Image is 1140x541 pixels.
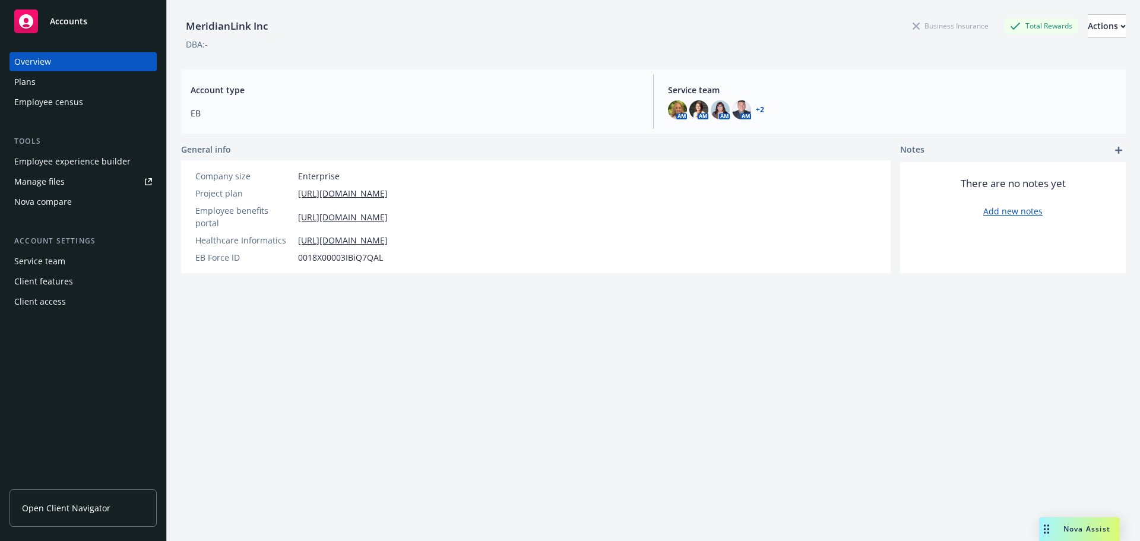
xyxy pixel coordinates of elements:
div: Tools [9,135,157,147]
div: Client access [14,292,66,311]
div: Service team [14,252,65,271]
img: photo [668,100,687,119]
a: Nova compare [9,192,157,211]
span: Open Client Navigator [22,502,110,514]
div: Employee benefits portal [195,204,293,229]
a: [URL][DOMAIN_NAME] [298,187,388,200]
div: EB Force ID [195,251,293,264]
span: Account type [191,84,639,96]
div: Employee experience builder [14,152,131,171]
div: Drag to move [1039,517,1054,541]
a: Employee experience builder [9,152,157,171]
a: Client features [9,272,157,291]
div: Project plan [195,187,293,200]
span: Accounts [50,17,87,26]
div: Actions [1088,15,1126,37]
div: DBA: - [186,38,208,50]
a: [URL][DOMAIN_NAME] [298,211,388,223]
button: Nova Assist [1039,517,1120,541]
div: Business Insurance [907,18,995,33]
div: Overview [14,52,51,71]
div: Company size [195,170,293,182]
img: photo [689,100,708,119]
div: MeridianLink Inc [181,18,273,34]
a: Plans [9,72,157,91]
div: Client features [14,272,73,291]
span: Notes [900,143,924,157]
a: Client access [9,292,157,311]
img: photo [711,100,730,119]
span: General info [181,143,231,156]
span: Enterprise [298,170,340,182]
span: 0018X00003IBiQ7QAL [298,251,383,264]
span: Service team [668,84,1116,96]
div: Employee census [14,93,83,112]
span: There are no notes yet [961,176,1066,191]
a: Service team [9,252,157,271]
div: Account settings [9,235,157,247]
div: Healthcare Informatics [195,234,293,246]
a: Manage files [9,172,157,191]
a: add [1111,143,1126,157]
a: Accounts [9,5,157,38]
div: Plans [14,72,36,91]
a: Employee census [9,93,157,112]
button: Actions [1088,14,1126,38]
img: photo [732,100,751,119]
div: Total Rewards [1004,18,1078,33]
div: Nova compare [14,192,72,211]
div: Manage files [14,172,65,191]
span: EB [191,107,639,119]
a: +2 [756,106,764,113]
span: Nova Assist [1063,524,1110,534]
a: Overview [9,52,157,71]
a: [URL][DOMAIN_NAME] [298,234,388,246]
a: Add new notes [983,205,1043,217]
